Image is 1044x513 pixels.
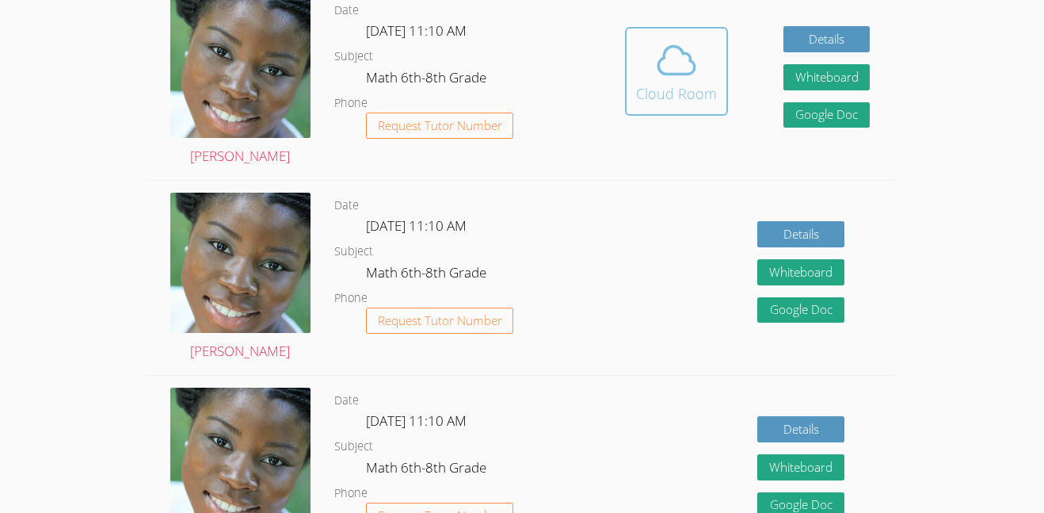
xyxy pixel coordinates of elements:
[366,457,490,484] dd: Math 6th-8th Grade
[170,193,311,333] img: 1000004422.jpg
[783,102,871,128] a: Google Doc
[757,454,844,480] button: Whiteboard
[366,412,467,430] span: [DATE] 11:10 AM
[334,196,359,216] dt: Date
[757,259,844,285] button: Whiteboard
[366,216,467,235] span: [DATE] 11:10 AM
[334,437,373,457] dt: Subject
[170,193,311,363] a: [PERSON_NAME]
[783,64,871,90] button: Whiteboard
[625,27,728,116] button: Cloud Room
[334,94,368,113] dt: Phone
[636,82,717,105] div: Cloud Room
[334,484,368,503] dt: Phone
[334,242,373,262] dt: Subject
[378,315,502,327] span: Request Tutor Number
[378,120,502,132] span: Request Tutor Number
[757,416,844,442] a: Details
[334,47,373,67] dt: Subject
[334,1,359,21] dt: Date
[366,67,490,94] dd: Math 6th-8th Grade
[366,113,514,139] button: Request Tutor Number
[757,297,844,323] a: Google Doc
[334,289,368,308] dt: Phone
[334,391,359,411] dt: Date
[366,262,490,289] dd: Math 6th-8th Grade
[757,221,844,247] a: Details
[366,21,467,40] span: [DATE] 11:10 AM
[366,308,514,334] button: Request Tutor Number
[783,26,871,52] a: Details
